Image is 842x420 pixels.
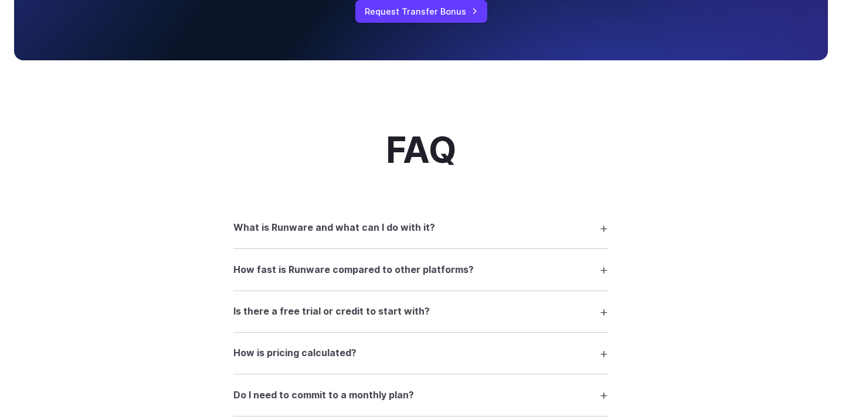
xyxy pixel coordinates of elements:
summary: How fast is Runware compared to other platforms? [233,258,609,281]
h3: Is there a free trial or credit to start with? [233,304,430,319]
h3: Do I need to commit to a monthly plan? [233,388,414,403]
summary: How is pricing calculated? [233,342,609,364]
summary: Is there a free trial or credit to start with? [233,301,609,323]
h3: What is Runware and what can I do with it? [233,220,435,235]
summary: What is Runware and what can I do with it? [233,217,609,239]
summary: Do I need to commit to a monthly plan? [233,384,609,406]
h3: How fast is Runware compared to other platforms? [233,262,474,278]
h3: How is pricing calculated? [233,346,357,361]
h2: FAQ [386,131,456,170]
